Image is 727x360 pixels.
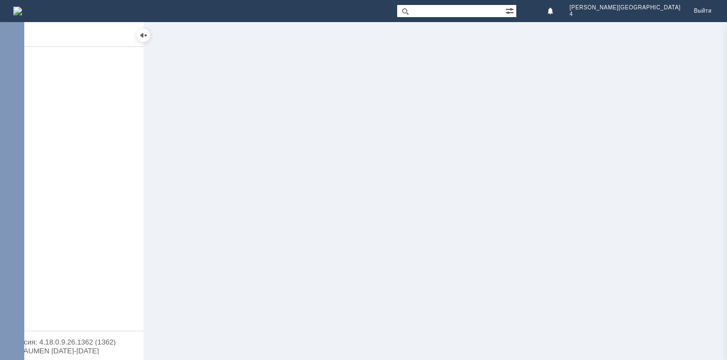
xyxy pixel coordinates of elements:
div: Версия: 4.18.0.9.26.1362 (1362) [11,338,132,346]
span: [PERSON_NAME][GEOGRAPHIC_DATA] [570,4,681,11]
a: Перейти на домашнюю страницу [13,7,22,15]
span: 4 [570,11,573,18]
span: Расширенный поиск [505,5,516,15]
div: © NAUMEN [DATE]-[DATE] [11,347,132,354]
div: Скрыть меню [137,29,150,42]
img: logo [13,7,22,15]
